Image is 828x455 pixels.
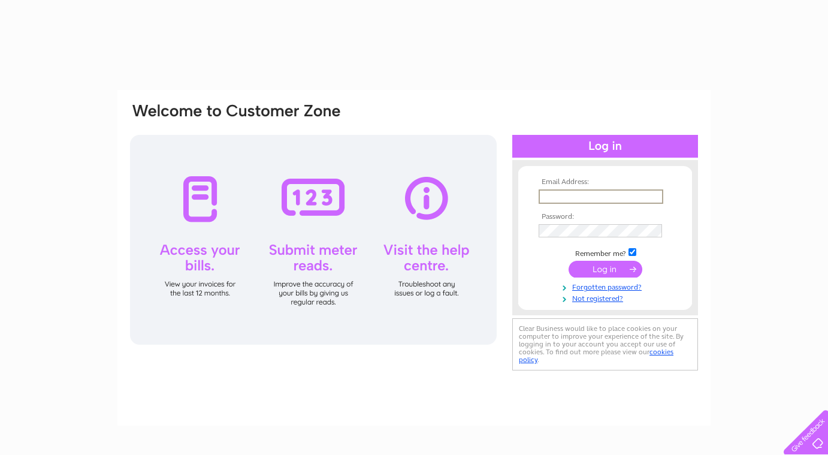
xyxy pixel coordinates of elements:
[512,318,698,370] div: Clear Business would like to place cookies on your computer to improve your experience of the sit...
[569,261,642,278] input: Submit
[536,213,675,221] th: Password:
[539,292,675,303] a: Not registered?
[536,246,675,258] td: Remember me?
[536,178,675,186] th: Email Address:
[519,348,673,364] a: cookies policy
[539,281,675,292] a: Forgotten password?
